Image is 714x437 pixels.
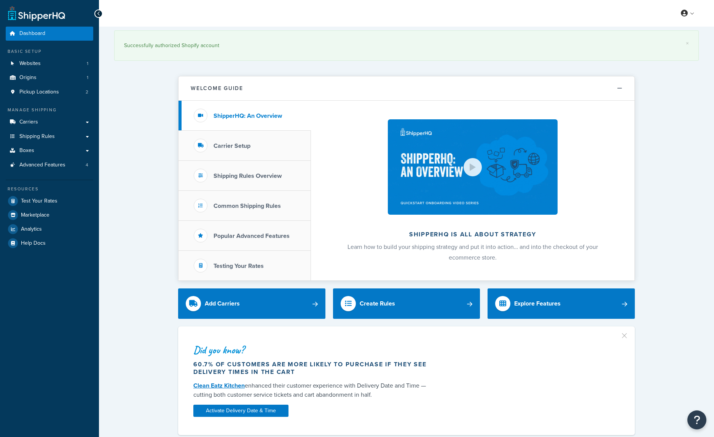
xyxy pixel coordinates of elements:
[6,57,93,71] li: Websites
[214,203,281,209] h3: Common Shipping Rules
[214,233,290,239] h3: Popular Advanced Features
[21,198,57,204] span: Test Your Rates
[214,263,264,269] h3: Testing Your Rates
[19,74,37,81] span: Origins
[193,345,434,355] div: Did you know?
[193,381,434,399] div: enhanced their customer experience with Delivery Date and Time — cutting both customer service ti...
[6,158,93,172] li: Advanced Features
[360,298,395,309] div: Create Rules
[214,173,282,179] h3: Shipping Rules Overview
[193,381,245,390] a: Clean Eatz Kitchen
[6,85,93,99] a: Pickup Locations2
[6,144,93,158] a: Boxes
[331,231,614,238] h2: ShipperHQ is all about strategy
[214,112,282,119] h3: ShipperHQ: An Overview
[6,186,93,192] div: Resources
[193,405,288,417] a: Activate Delivery Date & Time
[86,162,88,168] span: 4
[6,222,93,236] a: Analytics
[514,298,561,309] div: Explore Features
[193,361,434,376] div: 60.7% of customers are more likely to purchase if they see delivery times in the cart
[124,40,689,51] div: Successfully authorized Shopify account
[191,85,243,91] h2: Welcome Guide
[19,89,59,95] span: Pickup Locations
[19,133,55,140] span: Shipping Rules
[21,226,42,233] span: Analytics
[6,115,93,129] a: Carriers
[21,212,49,218] span: Marketplace
[333,288,480,319] a: Create Rules
[6,194,93,208] a: Test Your Rates
[6,158,93,172] a: Advanced Features4
[21,240,46,247] span: Help Docs
[6,208,93,222] a: Marketplace
[687,410,706,429] button: Open Resource Center
[86,89,88,95] span: 2
[6,85,93,99] li: Pickup Locations
[6,130,93,144] a: Shipping Rules
[388,119,558,215] img: ShipperHQ is all about strategy
[6,27,93,41] a: Dashboard
[19,119,38,125] span: Carriers
[205,298,240,309] div: Add Carriers
[347,242,598,262] span: Learn how to build your shipping strategy and put it into action… and into the checkout of your e...
[19,30,45,37] span: Dashboard
[6,236,93,250] a: Help Docs
[178,76,634,101] button: Welcome Guide
[488,288,635,319] a: Explore Features
[19,147,34,154] span: Boxes
[87,74,88,81] span: 1
[6,71,93,85] a: Origins1
[178,288,325,319] a: Add Carriers
[6,107,93,113] div: Manage Shipping
[19,60,41,67] span: Websites
[6,71,93,85] li: Origins
[19,162,65,168] span: Advanced Features
[686,40,689,46] a: ×
[6,57,93,71] a: Websites1
[214,142,250,149] h3: Carrier Setup
[87,60,88,67] span: 1
[6,48,93,55] div: Basic Setup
